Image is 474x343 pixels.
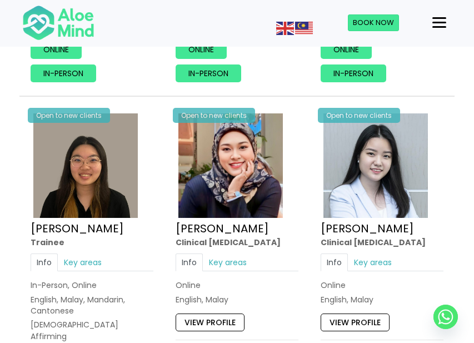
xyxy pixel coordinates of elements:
a: [PERSON_NAME] [176,221,269,236]
a: Online [321,41,372,58]
a: View profile [321,314,390,331]
a: Whatsapp [433,305,458,329]
img: ms [295,22,313,35]
p: English, Malay [176,294,298,305]
a: Key areas [348,254,398,272]
a: English [276,22,295,33]
a: Info [31,254,58,272]
a: Key areas [58,254,108,272]
p: English, Malay [321,294,443,305]
div: Clinical [MEDICAL_DATA] [321,237,443,248]
div: Online [176,280,298,291]
button: Menu [428,13,451,32]
span: Book Now [353,17,394,28]
div: Online [321,280,443,291]
img: Yen Li Clinical Psychologist [323,113,428,218]
img: Yasmin Clinical Psychologist [178,113,283,218]
a: In-person [31,64,96,82]
a: Info [176,254,203,272]
a: In-person [176,64,241,82]
a: Key areas [203,254,253,272]
div: Open to new clients [318,108,400,123]
img: Profile – Xin Yi [33,113,138,218]
div: [DEMOGRAPHIC_DATA] Affirming [31,320,153,342]
div: Trainee [31,237,153,248]
a: View profile [176,314,245,331]
a: [PERSON_NAME] [321,221,414,236]
a: Online [31,41,82,58]
img: Aloe mind Logo [22,4,94,41]
div: Open to new clients [28,108,110,123]
a: Info [321,254,348,272]
a: Book Now [348,14,399,31]
div: Open to new clients [173,108,255,123]
div: Clinical [MEDICAL_DATA] [176,237,298,248]
a: Malay [295,22,314,33]
a: [PERSON_NAME] [31,221,124,236]
a: In-person [321,64,386,82]
img: en [276,22,294,35]
div: In-Person, Online [31,280,153,291]
p: English, Malay, Mandarin, Cantonese [31,294,153,317]
a: Online [176,41,227,58]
